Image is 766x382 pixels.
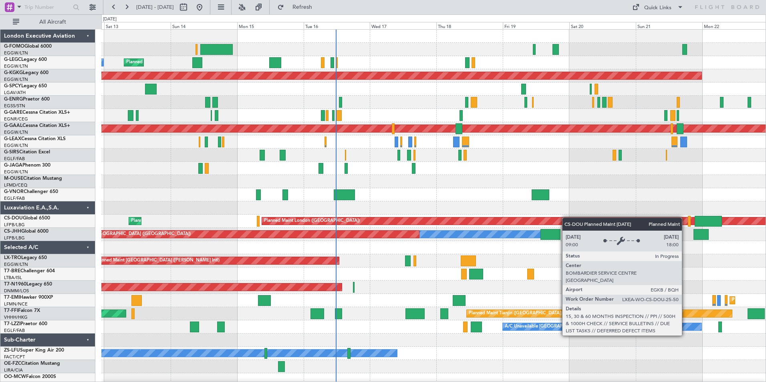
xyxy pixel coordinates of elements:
[4,137,21,141] span: G-LEAX
[24,1,71,13] input: Trip Number
[628,1,687,14] button: Quick Links
[4,129,28,135] a: EGGW/LTN
[4,57,47,62] a: G-LEGCLegacy 600
[4,189,58,194] a: G-VNORChallenger 650
[4,70,48,75] a: G-KGKGLegacy 600
[4,301,28,307] a: LFMN/NCE
[4,229,21,234] span: CS-JHH
[4,367,23,373] a: LIRA/CIA
[286,4,319,10] span: Refresh
[4,216,50,221] a: CS-DOUGlobal 6500
[4,328,25,334] a: EGLF/FAB
[4,255,47,260] a: LX-TROLegacy 650
[4,288,29,294] a: DNMM/LOS
[90,255,220,267] div: Unplanned Maint [GEOGRAPHIC_DATA] ([PERSON_NAME] Intl)
[4,348,64,353] a: ZS-LFUSuper King Air 200
[104,22,171,29] div: Sat 13
[4,322,20,326] span: T7-LZZI
[4,269,20,273] span: T7-BRE
[4,150,19,155] span: G-SIRS
[4,348,20,353] span: ZS-LFU
[4,116,28,122] a: EGNR/CEG
[4,374,56,379] a: OO-MCWFalcon 2000S
[103,16,117,23] div: [DATE]
[4,361,21,366] span: OE-FZC
[21,19,85,25] span: All Aircraft
[4,156,25,162] a: EGLF/FAB
[4,361,60,366] a: OE-FZCCitation Mustang
[4,229,48,234] a: CS-JHHGlobal 6000
[4,295,20,300] span: T7-EMI
[4,90,26,96] a: LGAV/ATH
[4,176,23,181] span: M-OUSE
[4,374,26,379] span: OO-MCW
[370,22,436,29] div: Wed 17
[4,169,28,175] a: EGGW/LTN
[4,110,22,115] span: G-GARE
[4,163,50,168] a: G-JAGAPhenom 300
[4,97,23,102] span: G-ENRG
[264,215,360,227] div: Planned Maint London ([GEOGRAPHIC_DATA])
[4,70,23,75] span: G-KGKG
[4,50,28,56] a: EGGW/LTN
[4,295,53,300] a: T7-EMIHawker 900XP
[9,16,87,28] button: All Aircraft
[4,84,47,88] a: G-SPCYLegacy 650
[4,123,22,128] span: G-GAAL
[4,150,50,155] a: G-SIRSCitation Excel
[4,282,52,287] a: T7-N1960Legacy 650
[4,308,40,313] a: T7-FFIFalcon 7X
[65,228,191,240] div: Planned Maint [GEOGRAPHIC_DATA] ([GEOGRAPHIC_DATA])
[4,308,18,313] span: T7-FFI
[4,222,25,228] a: LFPB/LBG
[171,22,237,29] div: Sun 14
[4,182,27,188] a: LFMD/CEQ
[4,314,28,320] a: VHHH/HKG
[644,4,671,12] div: Quick Links
[237,22,304,29] div: Mon 15
[4,103,25,109] a: EGSS/STN
[4,143,28,149] a: EGGW/LTN
[4,137,66,141] a: G-LEAXCessna Citation XLS
[4,63,28,69] a: EGGW/LTN
[4,354,25,360] a: FACT/CPT
[436,22,503,29] div: Thu 18
[4,97,50,102] a: G-ENRGPraetor 600
[304,22,370,29] div: Tue 16
[4,275,22,281] a: LTBA/ISL
[4,163,22,168] span: G-JAGA
[4,195,25,201] a: EGLF/FAB
[636,22,702,29] div: Sun 21
[274,1,322,14] button: Refresh
[4,123,70,128] a: G-GAALCessna Citation XLS+
[4,269,55,273] a: T7-BREChallenger 604
[4,255,21,260] span: LX-TRO
[4,189,24,194] span: G-VNOR
[4,44,52,49] a: G-FOMOGlobal 6000
[136,4,174,11] span: [DATE] - [DATE]
[569,22,636,29] div: Sat 20
[4,176,62,181] a: M-OUSECitation Mustang
[4,110,70,115] a: G-GARECessna Citation XLS+
[4,84,21,88] span: G-SPCY
[4,57,21,62] span: G-LEGC
[4,76,28,82] a: EGGW/LTN
[505,321,635,333] div: A/C Unavailable [GEOGRAPHIC_DATA] ([GEOGRAPHIC_DATA])
[4,235,25,241] a: LFPB/LBG
[4,261,28,267] a: EGGW/LTN
[4,322,47,326] a: T7-LZZIPraetor 600
[4,282,26,287] span: T7-N1960
[131,215,257,227] div: Planned Maint [GEOGRAPHIC_DATA] ([GEOGRAPHIC_DATA])
[469,308,562,320] div: Planned Maint Tianjin ([GEOGRAPHIC_DATA])
[4,216,23,221] span: CS-DOU
[4,44,24,49] span: G-FOMO
[126,56,252,68] div: Planned Maint [GEOGRAPHIC_DATA] ([GEOGRAPHIC_DATA])
[503,22,569,29] div: Fri 19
